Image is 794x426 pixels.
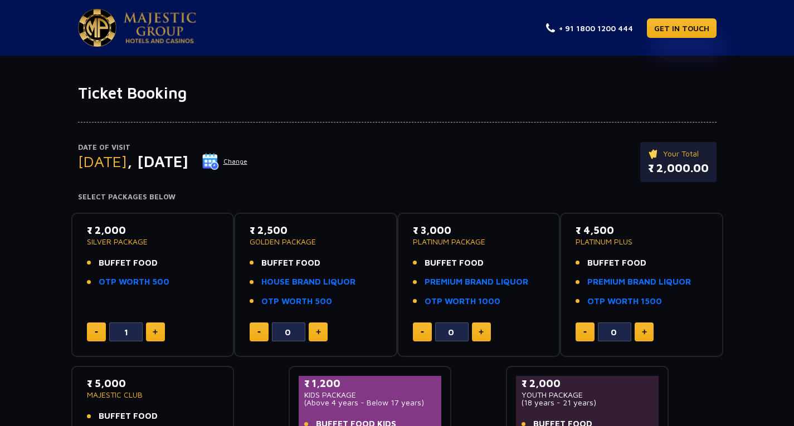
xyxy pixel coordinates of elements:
img: minus [257,331,261,333]
span: BUFFET FOOD [425,257,484,270]
p: PLATINUM PLUS [576,238,708,246]
p: Date of Visit [78,142,248,153]
a: OTP WORTH 500 [99,276,169,288]
span: BUFFET FOOD [261,257,320,270]
span: [DATE] [78,152,127,170]
p: (18 years - 21 years) [522,399,654,407]
p: MAJESTIC CLUB [87,391,219,399]
a: PREMIUM BRAND LIQUOR [587,276,691,288]
img: Majestic Pride [124,12,196,43]
h1: Ticket Booking [78,84,717,102]
p: KIDS PACKAGE [304,391,436,399]
img: plus [479,329,484,335]
span: BUFFET FOOD [99,257,158,270]
p: SILVER PACKAGE [87,238,219,246]
a: OTP WORTH 500 [261,295,332,308]
img: minus [583,331,587,333]
h4: Select Packages Below [78,193,717,202]
span: , [DATE] [127,152,188,170]
p: (Above 4 years - Below 17 years) [304,399,436,407]
img: minus [421,331,424,333]
p: Your Total [648,148,709,160]
img: minus [95,331,98,333]
a: OTP WORTH 1500 [587,295,662,308]
p: ₹ 2,000 [522,376,654,391]
a: HOUSE BRAND LIQUOR [261,276,355,288]
p: ₹ 5,000 [87,376,219,391]
p: YOUTH PACKAGE [522,391,654,399]
span: BUFFET FOOD [99,410,158,423]
a: + 91 1800 1200 444 [546,22,633,34]
p: ₹ 2,500 [250,223,382,238]
img: Majestic Pride [78,9,116,47]
p: ₹ 2,000.00 [648,160,709,177]
p: ₹ 4,500 [576,223,708,238]
p: PLATINUM PACKAGE [413,238,545,246]
a: OTP WORTH 1000 [425,295,500,308]
p: ₹ 3,000 [413,223,545,238]
p: GOLDEN PACKAGE [250,238,382,246]
p: ₹ 1,200 [304,376,436,391]
a: GET IN TOUCH [647,18,717,38]
button: Change [202,153,248,170]
span: BUFFET FOOD [587,257,646,270]
img: plus [153,329,158,335]
img: plus [642,329,647,335]
a: PREMIUM BRAND LIQUOR [425,276,528,288]
p: ₹ 2,000 [87,223,219,238]
img: plus [316,329,321,335]
img: ticket [648,148,660,160]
